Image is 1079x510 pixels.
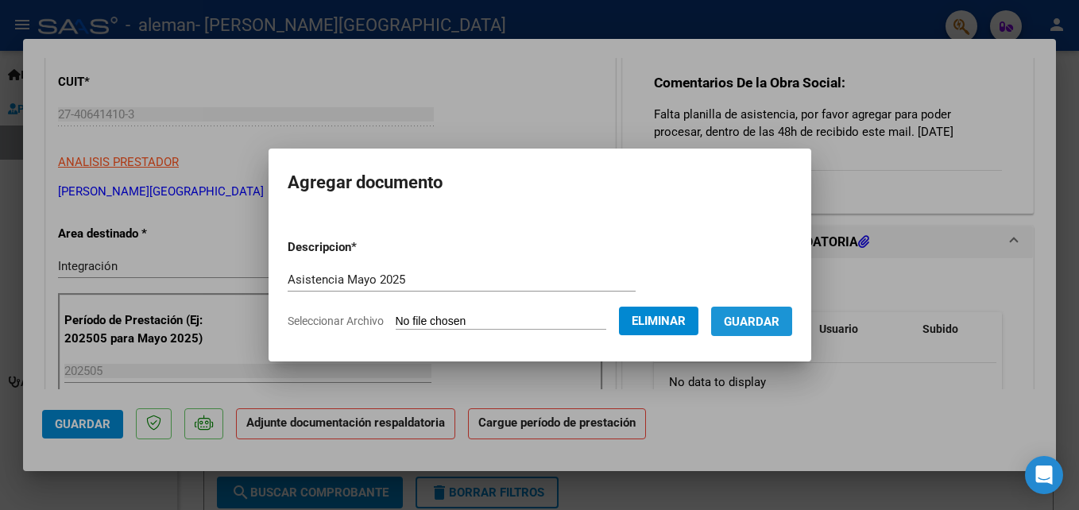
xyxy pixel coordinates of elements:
span: Seleccionar Archivo [288,315,384,327]
p: Descripcion [288,238,439,257]
span: Guardar [724,315,779,329]
button: Guardar [711,307,792,336]
span: Eliminar [632,314,686,328]
h2: Agregar documento [288,168,792,198]
div: Open Intercom Messenger [1025,456,1063,494]
button: Eliminar [619,307,698,335]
